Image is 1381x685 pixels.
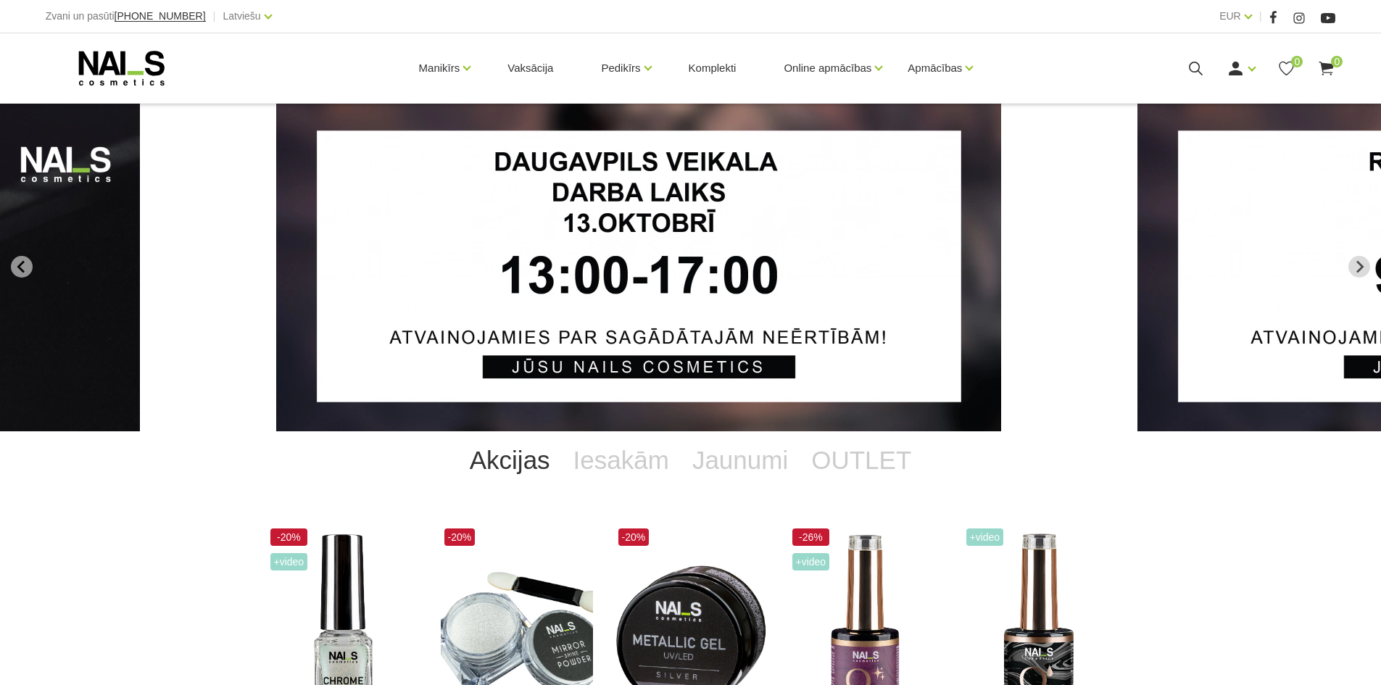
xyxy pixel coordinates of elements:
span: -20% [270,528,308,546]
span: | [213,7,216,25]
a: Pedikīrs [601,39,640,97]
span: [PHONE_NUMBER] [115,10,206,22]
a: EUR [1219,7,1241,25]
a: OUTLET [800,431,923,489]
a: 0 [1317,59,1335,78]
span: 0 [1291,56,1303,67]
a: Latviešu [223,7,261,25]
span: -20% [444,528,476,546]
button: Go to last slide [11,256,33,278]
span: +Video [270,553,308,570]
button: Next slide [1348,256,1370,278]
div: Zvani un pasūti [46,7,206,25]
a: Online apmācības [784,39,871,97]
span: +Video [792,553,830,570]
span: +Video [966,528,1004,546]
span: -26% [792,528,830,546]
li: 1 of 13 [276,101,1105,431]
a: Vaksācija [496,33,565,103]
a: Apmācības [908,39,962,97]
a: Jaunumi [681,431,800,489]
a: Komplekti [677,33,748,103]
a: Manikīrs [419,39,460,97]
a: Iesakām [562,431,681,489]
a: 0 [1277,59,1295,78]
a: [PHONE_NUMBER] [115,11,206,22]
span: | [1259,7,1262,25]
span: 0 [1331,56,1343,67]
span: -20% [618,528,650,546]
a: Akcijas [458,431,562,489]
